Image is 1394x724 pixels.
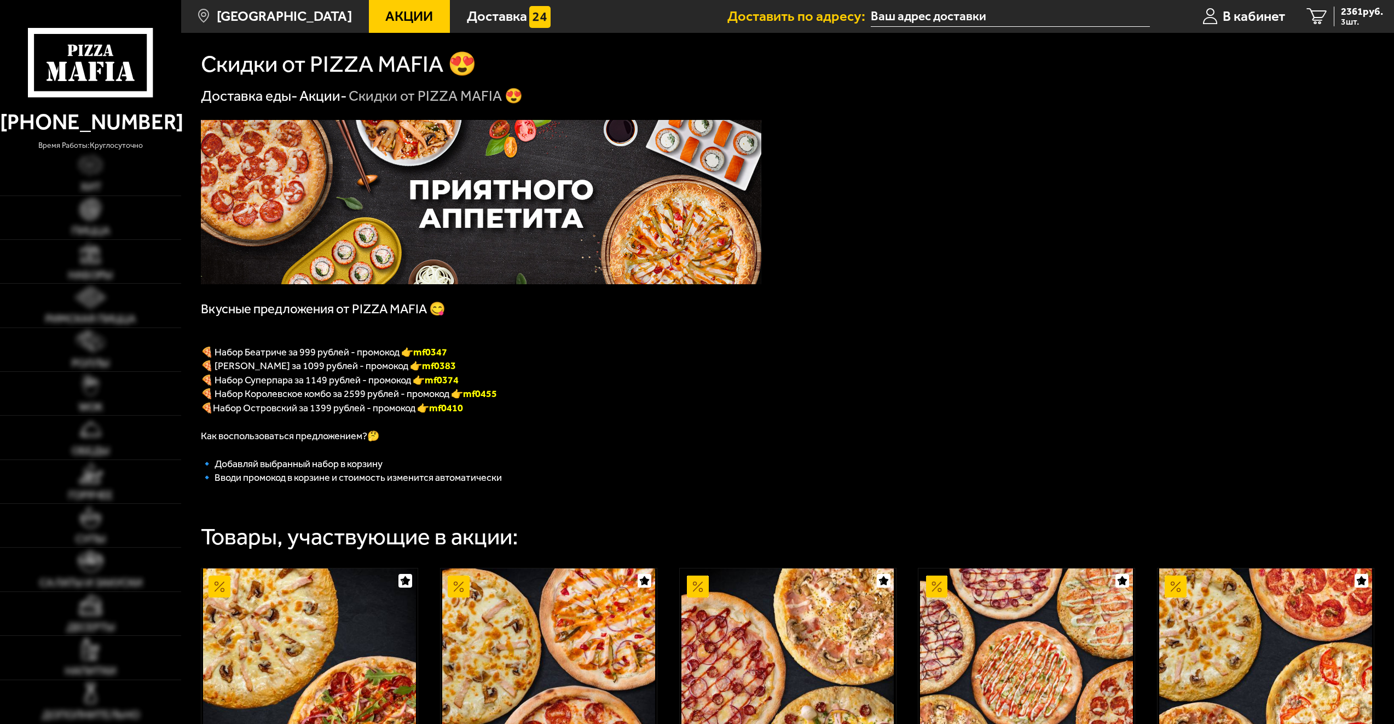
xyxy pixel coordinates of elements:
[201,472,502,484] span: 🔹 Вводи промокод в корзине и стоимость изменится автоматически
[45,314,136,325] span: Римская пицца
[201,388,463,400] span: 🍕 Набор Королевское комбо за 2599 рублей - промокод 👉
[201,374,459,386] span: 🍕 Набор Суперпара за 1149 рублей - промокод 👉
[1165,576,1187,597] img: Акционный
[80,182,101,193] span: Хит
[201,458,383,470] span: 🔹 Добавляй выбранный набор в корзину
[201,360,456,372] span: 🍕 [PERSON_NAME] за 1099 рублей - промокод 👉
[201,120,761,284] img: 1024x1024
[72,226,110,237] span: Пицца
[871,7,1149,27] input: Ваш адрес доставки
[727,9,871,23] span: Доставить по адресу:
[213,402,463,414] span: Набор Островский за 1399 рублей - промокод 👉
[76,534,106,545] span: Супы
[413,346,447,358] b: mf0347
[201,525,518,548] div: Товары, участвующие в акции:
[209,576,230,597] img: Акционный
[448,576,470,597] img: Акционный
[349,87,523,105] div: Скидки от PIZZA MAFIA 😍
[39,578,142,589] span: Салаты и закуски
[42,710,140,721] span: Дополнительно
[1223,9,1285,23] span: В кабинет
[201,346,447,358] span: 🍕 Набор Беатриче за 999 рублей - промокод 👉
[79,402,103,413] span: WOK
[429,402,463,414] b: mf0410
[201,87,298,105] a: Доставка еды-
[201,301,446,317] span: Вкусные предложения от PIZZA MAFIA 😋
[1341,7,1383,17] span: 2361 руб.
[201,430,379,442] span: Как воспользоваться предложением?🤔
[72,446,109,457] span: Обеды
[1341,18,1383,26] span: 3 шт.
[926,576,948,597] img: Акционный
[463,388,497,400] span: mf0455
[67,622,115,633] span: Десерты
[529,6,551,28] img: 15daf4d41897b9f0e9f617042186c801.svg
[68,490,113,501] span: Горячее
[65,666,116,677] span: Напитки
[217,9,352,23] span: [GEOGRAPHIC_DATA]
[687,576,709,597] img: Акционный
[68,270,113,281] span: Наборы
[422,360,456,372] b: mf0383
[425,374,459,386] font: mf0374
[72,358,109,369] span: Роллы
[299,87,347,105] a: Акции-
[201,53,477,76] h1: Скидки от PIZZA MAFIA 😍
[201,402,213,414] font: 🍕
[467,9,527,23] span: Доставка
[385,9,433,23] span: Акции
